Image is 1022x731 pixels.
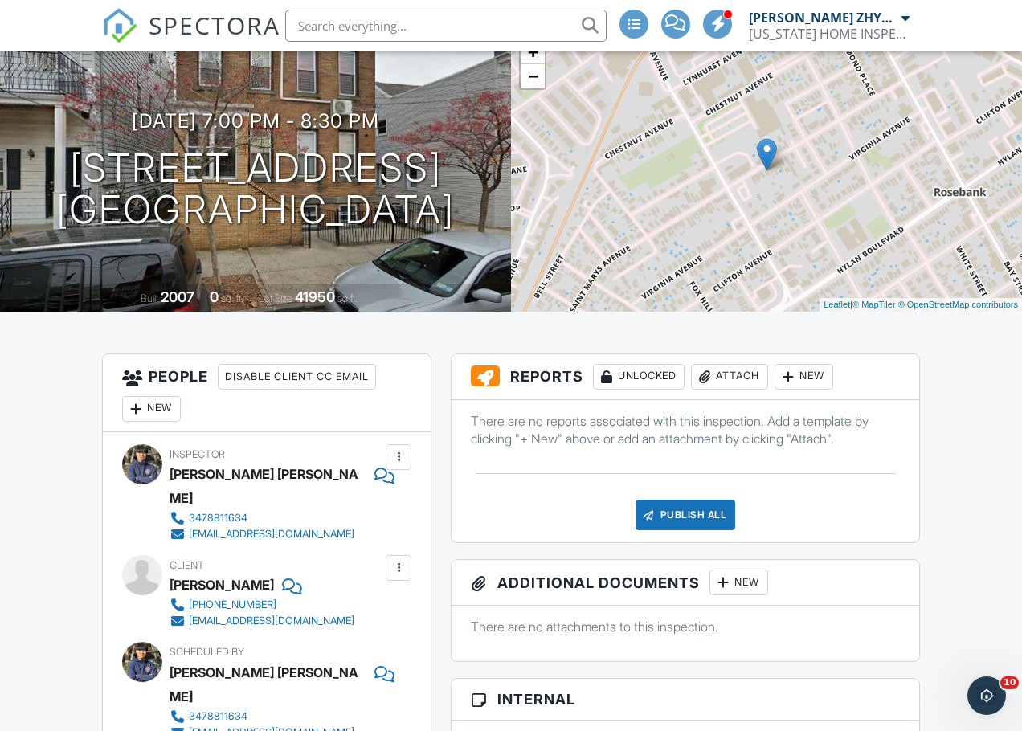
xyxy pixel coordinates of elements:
div: 3478811634 [189,710,247,723]
iframe: Intercom live chat [967,676,1006,715]
h3: [DATE] 7:00 pm - 8:30 pm [132,110,379,132]
span: SPECTORA [149,8,280,42]
span: Scheduled By [170,646,244,658]
a: Leaflet [824,300,850,309]
a: [EMAIL_ADDRESS][DOMAIN_NAME] [170,613,354,629]
span: Inspector [170,448,225,460]
img: The Best Home Inspection Software - Spectora [102,8,137,43]
div: 3478811634 [189,512,247,525]
div: [EMAIL_ADDRESS][DOMAIN_NAME] [189,615,354,627]
span: Lot Size [259,292,292,304]
h3: Reports [452,354,919,400]
span: 10 [1000,676,1019,689]
p: There are no attachments to this inspection. [471,618,900,635]
a: [EMAIL_ADDRESS][DOMAIN_NAME] [170,526,382,542]
p: There are no reports associated with this inspection. Add a template by clicking "+ New" above or... [471,412,900,448]
div: Publish All [636,500,736,530]
div: 41950 [295,288,335,305]
div: Disable Client CC Email [218,364,376,390]
a: 3478811634 [170,709,382,725]
h3: Internal [452,679,919,721]
div: New [775,364,833,390]
div: New [122,396,181,422]
a: SPECTORA [102,22,280,55]
div: [PERSON_NAME] ZHYGIR [749,10,897,26]
h3: People [103,354,431,432]
span: Built [141,292,158,304]
a: Zoom out [521,64,545,88]
div: NEW YORK HOME INSPECTIONS [749,26,910,42]
div: [PERSON_NAME] [170,573,274,597]
div: 0 [210,288,219,305]
div: | [820,298,1022,312]
div: [EMAIL_ADDRESS][DOMAIN_NAME] [189,528,354,541]
div: [PERSON_NAME] [PERSON_NAME] [170,462,366,510]
div: Attach [691,364,768,390]
h1: [STREET_ADDRESS] [GEOGRAPHIC_DATA] [56,147,455,232]
a: Zoom in [521,40,545,64]
a: [PHONE_NUMBER] [170,597,354,613]
div: Unlocked [593,364,685,390]
h3: Additional Documents [452,560,919,606]
div: 2007 [161,288,194,305]
span: sq.ft. [337,292,358,304]
div: New [709,570,768,595]
span: sq. ft. [221,292,243,304]
div: [PERSON_NAME] [PERSON_NAME] [170,660,366,709]
input: Search everything... [285,10,607,42]
a: © MapTiler [852,300,896,309]
div: [PHONE_NUMBER] [189,598,276,611]
a: 3478811634 [170,510,382,526]
span: Client [170,559,204,571]
a: © OpenStreetMap contributors [898,300,1018,309]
